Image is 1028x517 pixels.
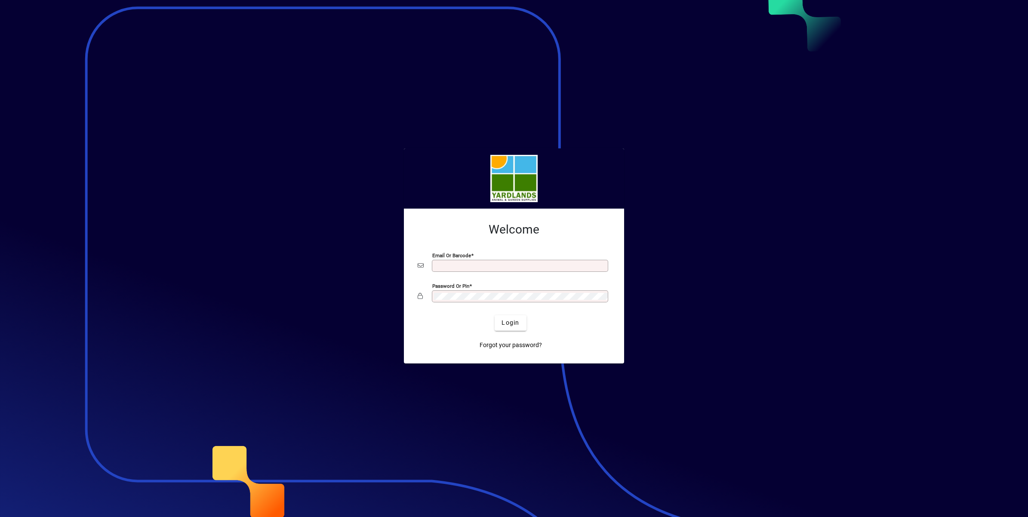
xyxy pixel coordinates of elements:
[480,341,542,350] span: Forgot your password?
[432,283,469,289] mat-label: Password or Pin
[432,252,471,258] mat-label: Email or Barcode
[495,315,526,331] button: Login
[418,222,610,237] h2: Welcome
[502,318,519,327] span: Login
[476,338,545,353] a: Forgot your password?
